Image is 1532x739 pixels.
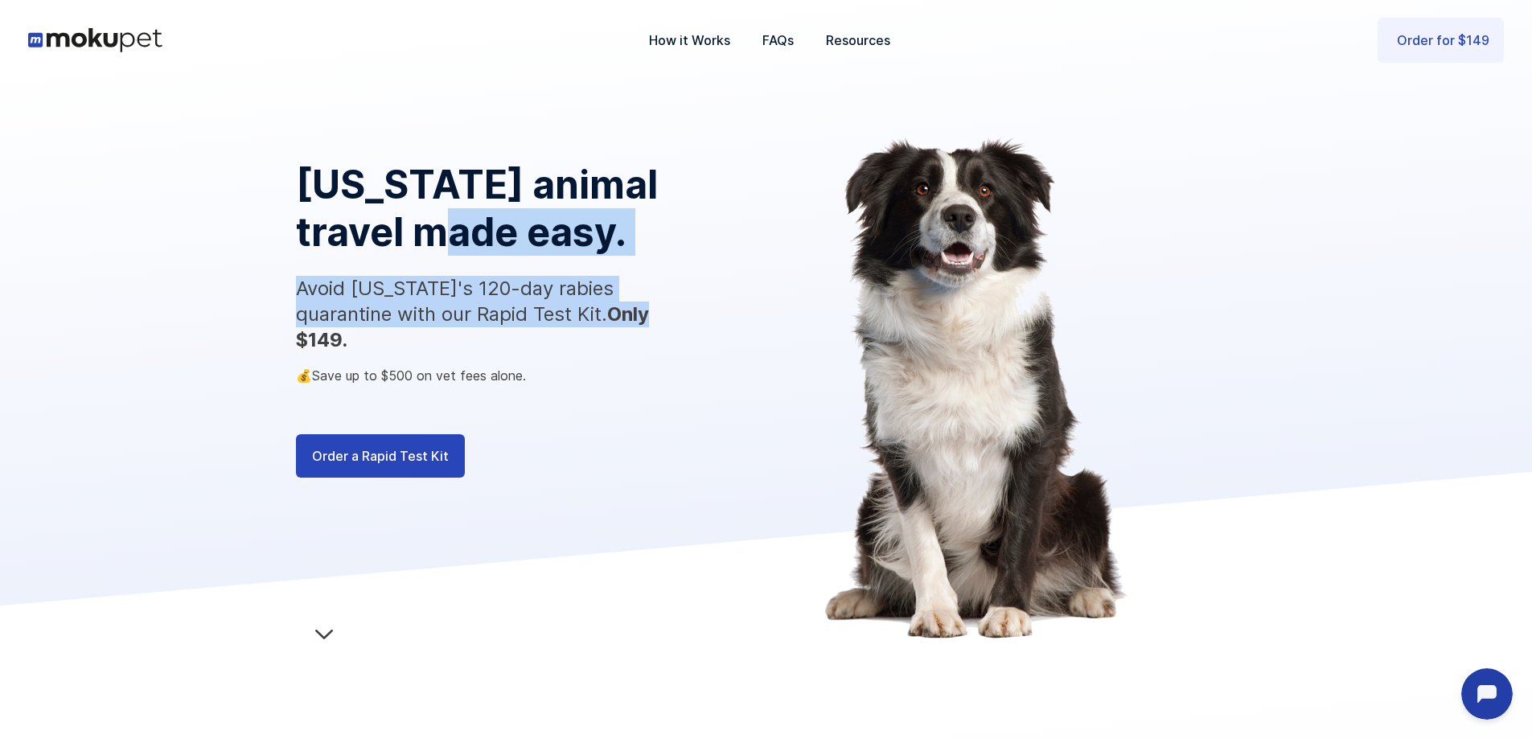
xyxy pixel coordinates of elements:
[633,14,746,67] a: How it Works
[296,434,465,478] a: Order a Rapid Test Kit
[296,161,684,256] h1: [US_STATE] animal travel made easy.
[746,14,810,67] a: FAQs
[1397,30,1489,51] div: Order for $149
[28,28,162,52] a: home
[296,365,754,386] div: 💰Save up to $500 on vet fees alone.
[1378,18,1504,63] a: Order for $149
[810,14,906,67] a: Resources
[1461,668,1513,720] iframe: Botpress
[296,276,682,353] p: Avoid [US_STATE]'s 120-day rabies quarantine with our Rapid Test Kit.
